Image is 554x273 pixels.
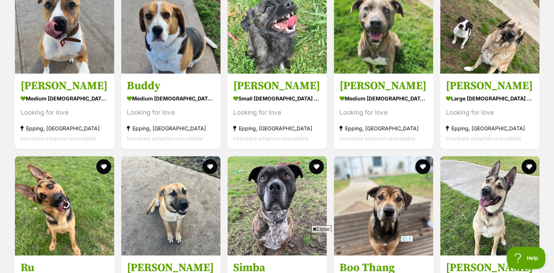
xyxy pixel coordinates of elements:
[339,136,415,142] span: Interstate adoption unavailable
[339,79,428,93] h3: [PERSON_NAME]
[15,74,114,149] a: [PERSON_NAME] medium [DEMOGRAPHIC_DATA] Dog Looking for love Epping, [GEOGRAPHIC_DATA] Interstate...
[228,156,327,256] img: Simba
[21,93,109,104] div: medium [DEMOGRAPHIC_DATA] Dog
[440,74,539,149] a: [PERSON_NAME] large [DEMOGRAPHIC_DATA] Dog Looking for love Epping, [GEOGRAPHIC_DATA] Interstate ...
[21,79,109,93] h3: [PERSON_NAME]
[228,74,327,149] a: [PERSON_NAME] small [DEMOGRAPHIC_DATA] Dog Looking for love Epping, [GEOGRAPHIC_DATA] Interstate ...
[121,156,220,256] img: Nigel
[446,79,534,93] h3: [PERSON_NAME]
[507,247,547,269] iframe: Help Scout Beacon - Open
[121,74,220,149] a: Buddy medium [DEMOGRAPHIC_DATA] Dog Looking for love Epping, [GEOGRAPHIC_DATA] Interstate adoptio...
[233,79,321,93] h3: [PERSON_NAME]
[233,124,321,134] div: Epping, [GEOGRAPHIC_DATA]
[233,136,309,142] span: Interstate adoption unavailable
[15,156,114,256] img: Ru
[233,108,321,118] div: Looking for love
[446,124,534,134] div: Epping, [GEOGRAPHIC_DATA]
[339,108,428,118] div: Looking for love
[334,74,433,149] a: [PERSON_NAME] medium [DEMOGRAPHIC_DATA] Dog Looking for love Epping, [GEOGRAPHIC_DATA] Interstate...
[233,93,321,104] div: small [DEMOGRAPHIC_DATA] Dog
[339,124,428,134] div: Epping, [GEOGRAPHIC_DATA]
[522,159,536,174] button: favourite
[127,79,215,93] h3: Buddy
[446,93,534,104] div: large [DEMOGRAPHIC_DATA] Dog
[339,93,428,104] div: medium [DEMOGRAPHIC_DATA] Dog
[311,225,331,233] span: Close
[127,124,215,134] div: Epping, [GEOGRAPHIC_DATA]
[309,159,324,174] button: favourite
[21,136,96,142] span: Interstate adoption unavailable
[21,124,109,134] div: Epping, [GEOGRAPHIC_DATA]
[127,136,203,142] span: Interstate adoption unavailable
[440,156,539,256] img: Shontae
[415,159,430,174] button: favourite
[446,136,522,142] span: Interstate adoption unavailable
[141,236,413,269] iframe: Advertisement
[127,93,215,104] div: medium [DEMOGRAPHIC_DATA] Dog
[446,108,534,118] div: Looking for love
[203,159,217,174] button: favourite
[21,108,109,118] div: Looking for love
[127,108,215,118] div: Looking for love
[96,159,111,174] button: favourite
[334,156,433,256] img: Boo Thang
